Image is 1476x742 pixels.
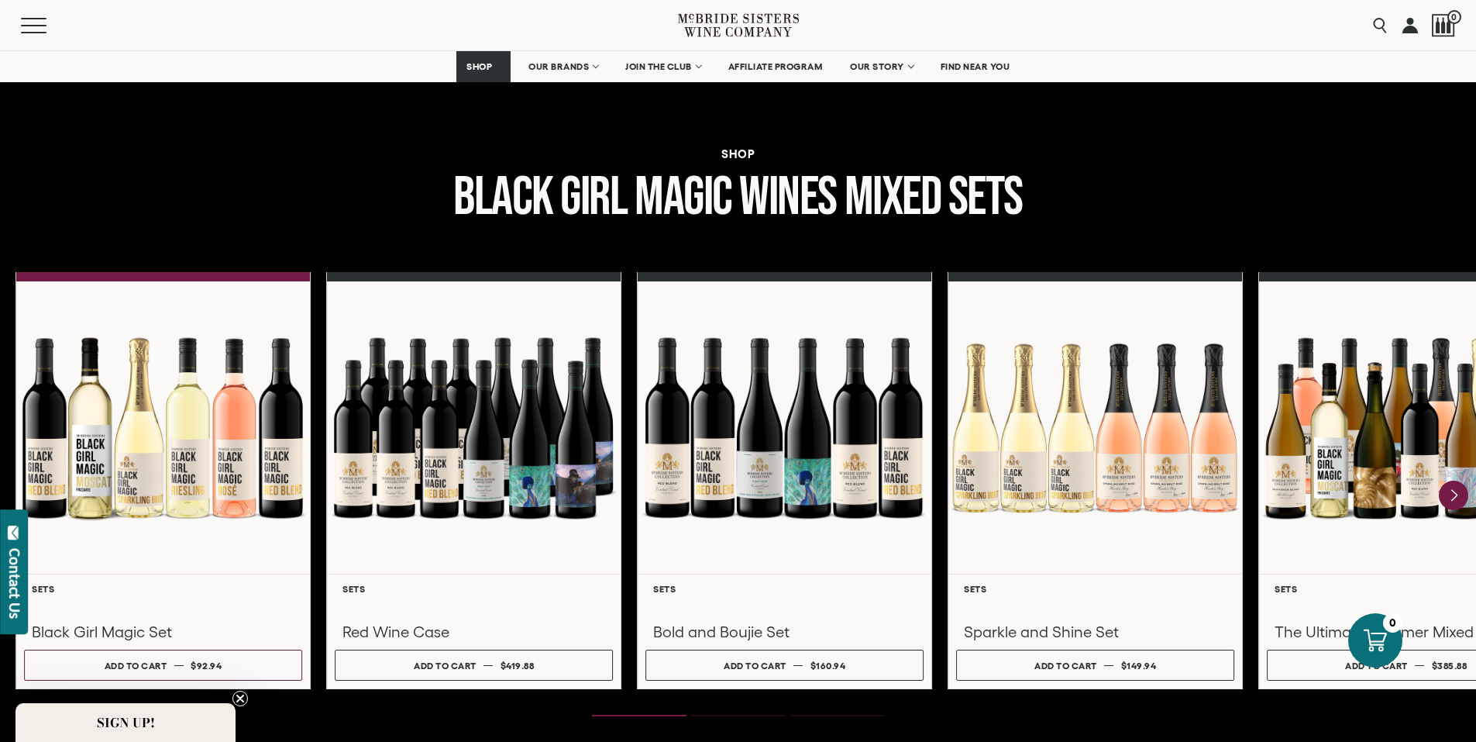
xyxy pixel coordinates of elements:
[24,650,302,681] button: Add to cart $92.94
[326,272,621,689] a: Red Wine Case Sets Red Wine Case Add to cart $419.88
[1439,481,1468,510] button: Next
[941,61,1010,72] span: FIND NEAR YOU
[1121,661,1157,671] span: $149.94
[1447,10,1461,24] span: 0
[1432,661,1467,671] span: $385.88
[964,584,1227,594] h6: Sets
[645,650,924,681] button: Add to cart $160.94
[105,654,167,677] div: Add to cart
[15,703,236,742] div: SIGN UP!Close teaser
[335,650,613,681] button: Add to cart $419.88
[21,18,77,33] button: Mobile Menu Trigger
[625,61,692,72] span: JOIN THE CLUB
[956,650,1234,681] button: Add to cart $149.94
[414,654,477,677] div: Add to cart
[7,548,22,619] div: Contact Us
[342,622,605,642] h3: Red Wine Case
[739,165,837,230] span: wines
[15,272,311,689] a: Black Girl Magic Set Sets Black Girl Magic Set Add to cart $92.94
[724,654,786,677] div: Add to cart
[342,584,605,594] h6: Sets
[948,272,1243,689] a: Sparkling and Shine Sparkling Set Sets Sparkle and Shine Set Add to cart $149.94
[232,691,248,706] button: Close teaser
[560,165,627,230] span: girl
[718,51,833,82] a: AFFILIATE PROGRAM
[501,661,535,671] span: $419.88
[728,61,823,72] span: AFFILIATE PROGRAM
[592,715,686,716] li: Page dot 1
[635,165,732,230] span: magic
[1345,654,1408,677] div: Add to cart
[32,584,294,594] h6: Sets
[845,165,941,230] span: Mixed
[1034,654,1097,677] div: Add to cart
[466,61,493,72] span: SHOP
[191,661,222,671] span: $92.94
[528,61,589,72] span: OUR BRANDS
[453,165,553,230] span: black
[948,165,1023,230] span: Sets
[32,622,294,642] h3: Black Girl Magic Set
[637,272,932,689] a: Bold & Boujie Red Wine Set Sets Bold and Boujie Set Add to cart $160.94
[850,61,904,72] span: OUR STORY
[615,51,710,82] a: JOIN THE CLUB
[653,622,916,642] h3: Bold and Boujie Set
[931,51,1020,82] a: FIND NEAR YOU
[810,661,846,671] span: $160.94
[840,51,923,82] a: OUR STORY
[456,51,511,82] a: SHOP
[518,51,607,82] a: OUR BRANDS
[964,622,1227,642] h3: Sparkle and Shine Set
[653,584,916,594] h6: Sets
[97,713,155,732] span: SIGN UP!
[1383,613,1402,633] div: 0
[691,715,786,716] li: Page dot 2
[790,715,885,716] li: Page dot 3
